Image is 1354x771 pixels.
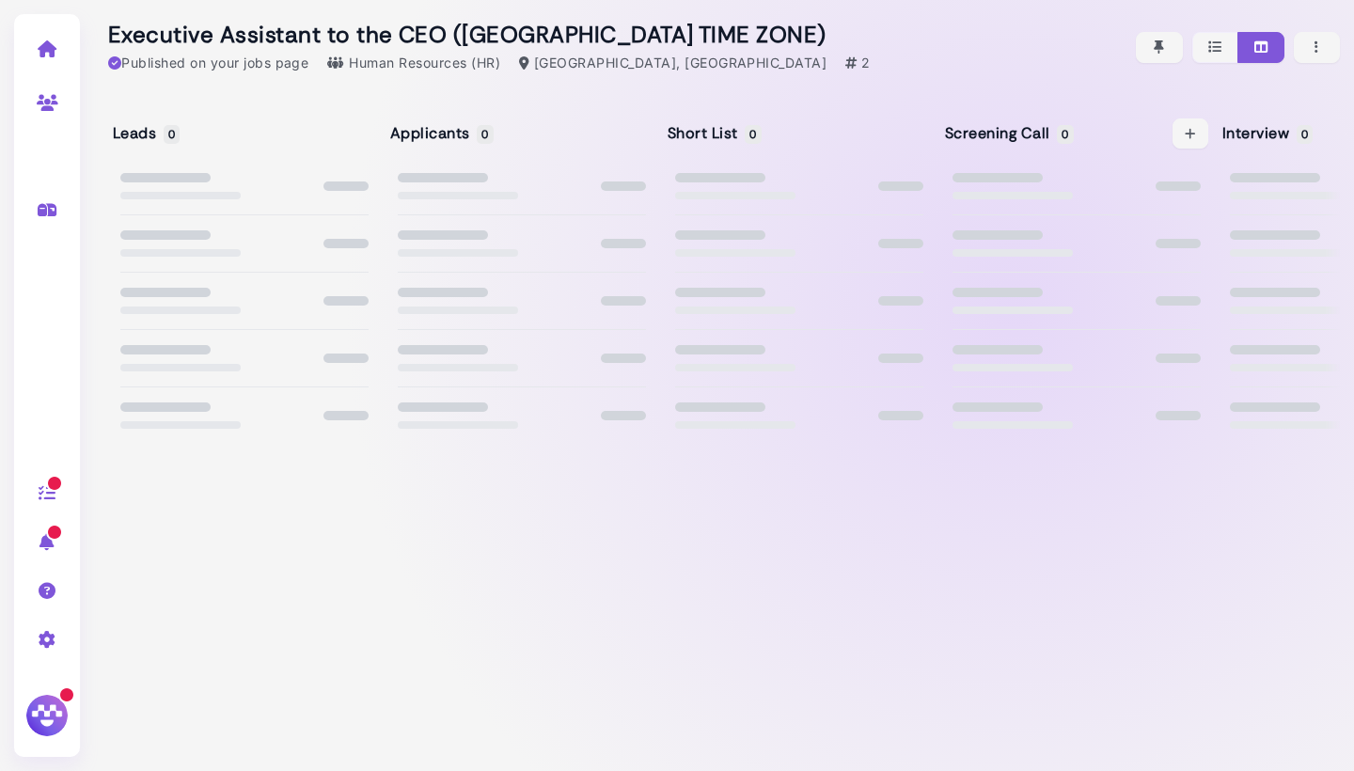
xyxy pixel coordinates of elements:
[745,125,761,144] span: 0
[164,125,180,144] span: 0
[845,53,870,72] div: 2
[519,53,827,72] div: [GEOGRAPHIC_DATA], [GEOGRAPHIC_DATA]
[1297,125,1313,144] span: 0
[477,125,493,144] span: 0
[113,124,177,142] h5: Leads
[945,124,1071,142] h5: Screening Call
[108,22,871,49] h2: Executive Assistant to the CEO ([GEOGRAPHIC_DATA] TIME ZONE)
[1222,124,1310,142] h5: Interview
[668,124,759,142] h5: Short List
[24,692,71,739] img: Megan
[1057,125,1073,144] span: 0
[108,53,308,72] div: Published on your jobs page
[327,53,500,72] div: Human Resources (HR)
[390,124,491,142] h5: Applicants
